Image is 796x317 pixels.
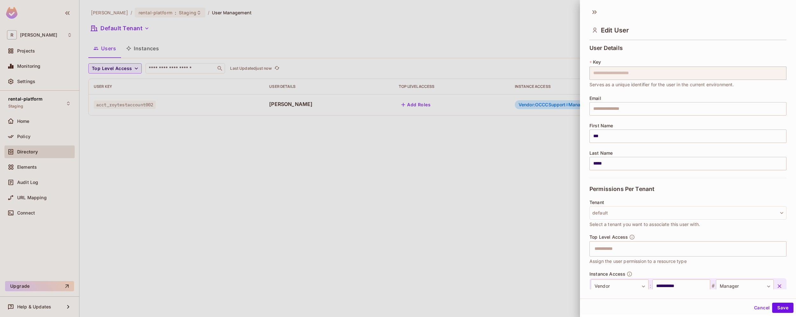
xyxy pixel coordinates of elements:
span: Tenant [589,200,604,205]
span: First Name [589,123,613,128]
button: Open [783,248,784,249]
span: # [710,282,716,290]
span: Assign the user permission to a resource type [589,258,687,265]
button: Save [772,303,793,313]
span: : [649,282,652,290]
button: default [589,206,786,220]
span: Email [589,96,601,101]
div: Manager [716,279,774,293]
button: Cancel [752,303,772,313]
span: Last Name [589,151,613,156]
span: Top Level Access [589,235,628,240]
span: Instance Access [589,271,625,277]
span: Permissions Per Tenant [589,186,654,192]
span: Key [593,60,601,65]
span: Serves as a unique identifier for the user in the current environment. [589,81,734,88]
div: Vendor [591,279,649,293]
span: User Details [589,45,623,51]
span: Select a tenant you want to associate this user with. [589,221,700,228]
span: Edit User [601,26,629,34]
